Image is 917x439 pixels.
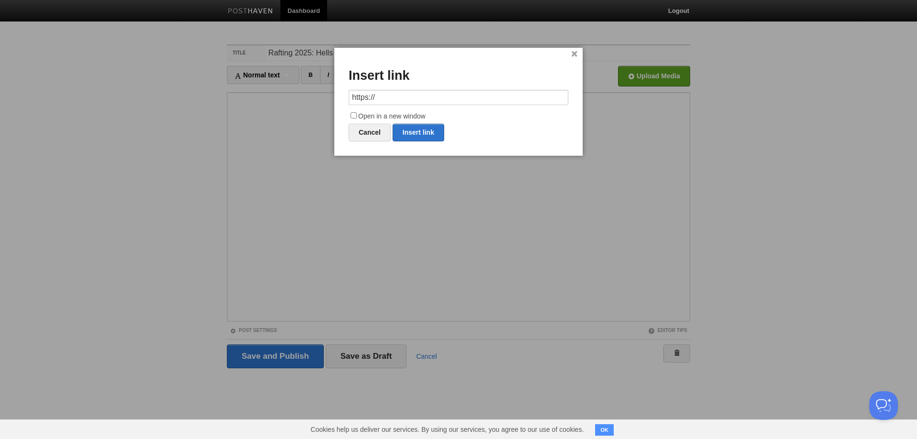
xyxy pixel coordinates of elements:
button: OK [595,424,614,436]
iframe: Help Scout Beacon - Open [869,391,898,420]
span: Cookies help us deliver our services. By using our services, you agree to our use of cookies. [301,420,593,439]
a: Insert link [393,124,444,141]
a: × [571,52,577,57]
h3: Insert link [349,69,568,83]
a: Cancel [349,124,391,141]
label: Open in a new window [349,111,568,122]
input: Open in a new window [351,112,357,118]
